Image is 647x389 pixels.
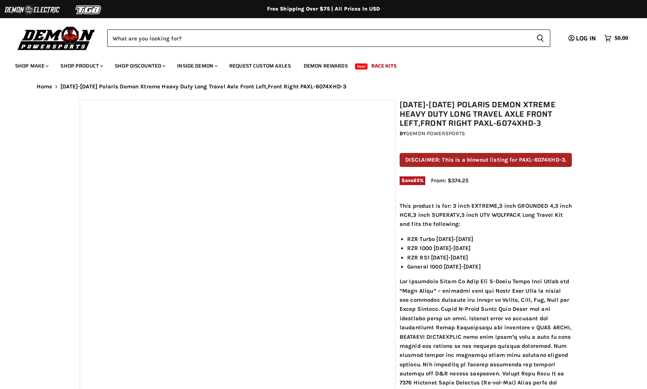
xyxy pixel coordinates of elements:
a: Demon Powersports [406,130,465,137]
button: Search [530,29,550,47]
a: Shop Make [9,58,53,74]
span: 25 [413,178,419,183]
li: RZR 1000 [DATE]-[DATE] [407,244,572,253]
a: Inside Demon [171,58,222,74]
a: Demon Rewards [298,58,354,74]
li: General 1000 [DATE]-[DATE] [407,262,572,271]
div: by [400,130,572,138]
p: This product is for: 3 inch EXTREME,3 inch GROUNDED 4,3 inch HCR,3 inch SUPERATV,3 inch UTV WOLFP... [400,201,572,229]
span: $0.00 [615,35,628,42]
input: Search [107,29,530,47]
li: RZR RS1 [DATE]-[DATE] [407,253,572,262]
span: Save % [400,176,425,185]
img: TGB Logo 2 [60,3,117,17]
img: Demon Powersports [15,25,98,51]
span: Log in [576,34,596,43]
a: Log in [565,35,601,42]
a: Home [37,83,53,90]
form: Product [107,29,550,47]
a: Request Custom Axles [224,58,296,74]
span: From: $374.25 [431,177,469,184]
div: Free Shipping Over $75 | All Prices In USD [22,6,626,12]
li: RZR Turbo [DATE]-[DATE] [407,235,572,244]
h1: [DATE]-[DATE] Polaris Demon Xtreme Heavy Duty Long Travel Axle Front Left,Front Right PAXL-6074XHD-3 [400,100,572,128]
a: Race Kits [366,58,402,74]
img: Demon Electric Logo 2 [4,3,60,17]
a: Shop Product [55,58,108,74]
span: New! [355,63,368,69]
a: Shop Discounted [109,58,170,74]
p: DISCLAIMER: This is a blowout listing for PAXL-6074XHD-3. [400,153,572,167]
a: $0.00 [601,33,632,44]
span: [DATE]-[DATE] Polaris Demon Xtreme Heavy Duty Long Travel Axle Front Left,Front Right PAXL-6074XHD-3 [60,83,346,90]
nav: Breadcrumbs [22,83,626,90]
ul: Main menu [9,55,626,74]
